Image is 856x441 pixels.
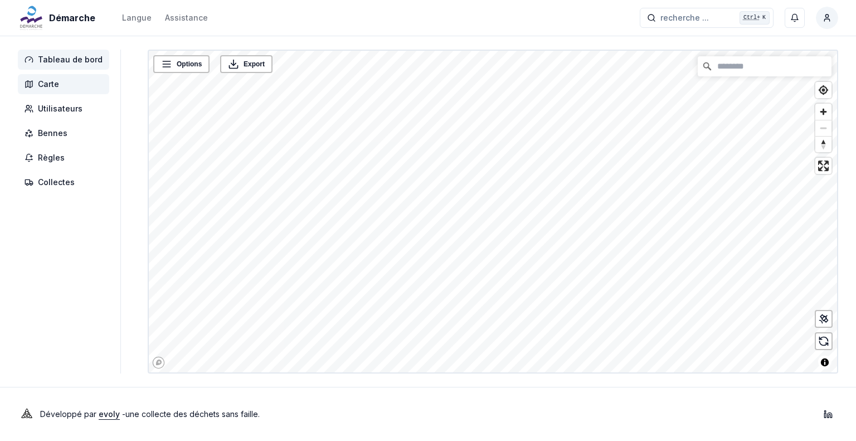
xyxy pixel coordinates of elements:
[18,11,100,25] a: Démarche
[49,11,95,25] span: Démarche
[177,59,202,70] span: Options
[40,406,260,422] p: Développé par - une collecte des déchets sans faille .
[99,409,120,419] a: evoly
[38,128,67,139] span: Bennes
[38,177,75,188] span: Collectes
[152,356,165,369] a: Mapbox logo
[815,137,831,152] span: Reset bearing to north
[660,12,709,23] span: recherche ...
[818,356,831,369] button: Toggle attribution
[18,50,114,70] a: Tableau de bord
[815,82,831,98] button: Find my location
[38,152,65,163] span: Règles
[18,123,114,143] a: Bennes
[38,54,103,65] span: Tableau de bord
[698,56,831,76] input: Chercher
[815,120,831,136] button: Zoom out
[815,158,831,174] button: Enter fullscreen
[18,74,114,94] a: Carte
[244,59,265,70] span: Export
[18,4,45,31] img: Démarche Logo
[18,405,36,423] img: Evoly Logo
[38,79,59,90] span: Carte
[38,103,82,114] span: Utilisateurs
[18,172,114,192] a: Collectes
[815,136,831,152] button: Reset bearing to north
[122,11,152,25] button: Langue
[122,12,152,23] div: Langue
[18,99,114,119] a: Utilisateurs
[149,51,844,375] canvas: Map
[165,11,208,25] a: Assistance
[18,148,114,168] a: Règles
[640,8,774,28] button: recherche ...Ctrl+K
[815,104,831,120] button: Zoom in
